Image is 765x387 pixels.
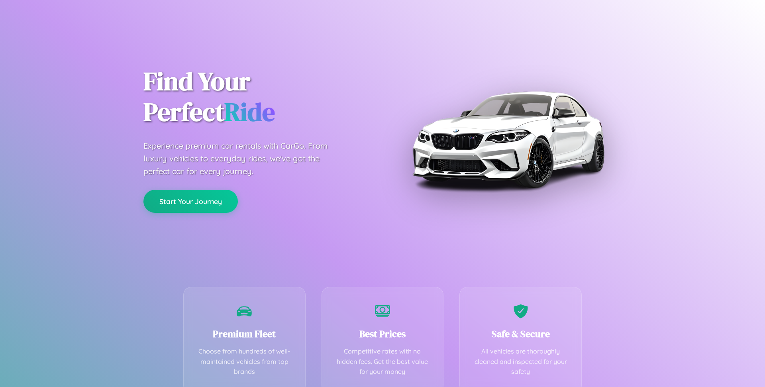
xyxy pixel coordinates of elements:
p: Experience premium car rentals with CarGo. From luxury vehicles to everyday rides, we've got the ... [143,139,343,178]
button: Start Your Journey [143,190,238,213]
p: Choose from hundreds of well-maintained vehicles from top brands [196,346,293,377]
img: Premium BMW car rental vehicle [408,40,608,239]
h3: Best Prices [334,327,432,340]
h1: Find Your Perfect [143,66,371,128]
h3: Safe & Secure [472,327,569,340]
span: Ride [224,94,275,129]
p: Competitive rates with no hidden fees. Get the best value for your money [334,346,432,377]
h3: Premium Fleet [196,327,293,340]
p: All vehicles are thoroughly cleaned and inspected for your safety [472,346,569,377]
